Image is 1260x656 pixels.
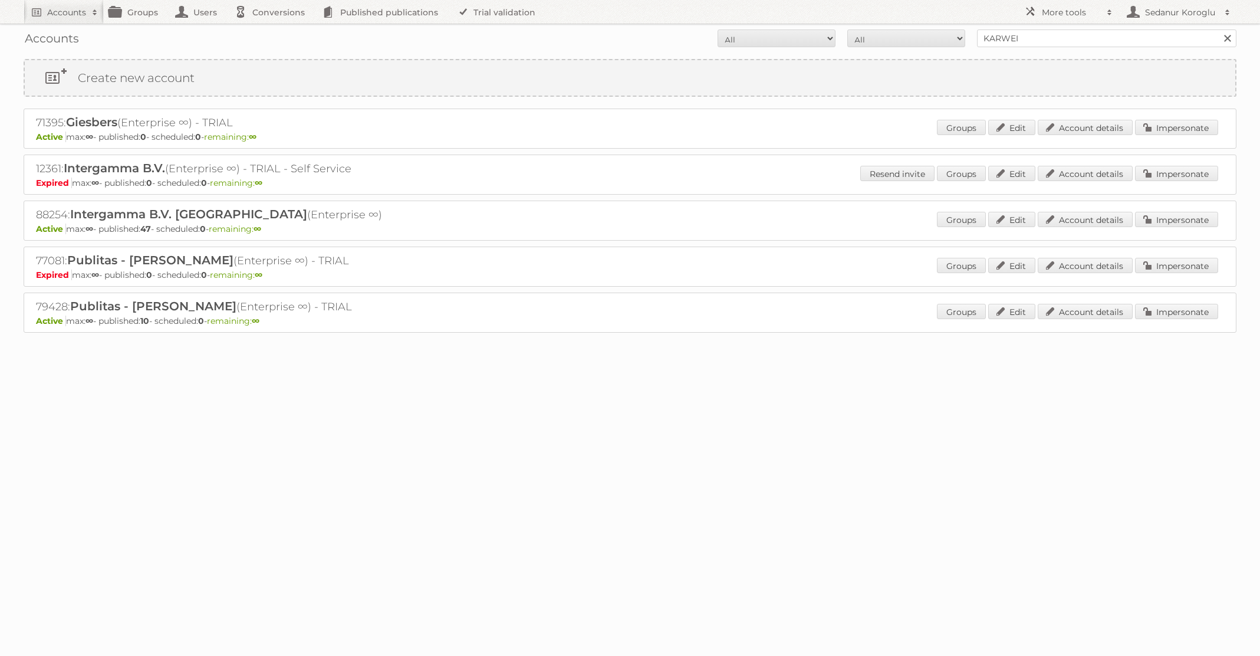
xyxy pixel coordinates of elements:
a: Impersonate [1135,120,1218,135]
span: Expired [36,270,72,280]
strong: ∞ [255,178,262,188]
p: max: - published: - scheduled: - [36,316,1224,326]
p: max: - published: - scheduled: - [36,132,1224,142]
a: Account details [1038,166,1133,181]
a: Impersonate [1135,166,1218,181]
strong: 10 [140,316,149,326]
strong: 0 [201,270,207,280]
h2: 71395: (Enterprise ∞) - TRIAL [36,115,449,130]
span: Publitas - [PERSON_NAME] [67,253,233,267]
a: Edit [988,120,1035,135]
strong: ∞ [254,224,261,234]
a: Groups [937,120,986,135]
a: Create new account [25,60,1235,96]
span: Active [36,316,66,326]
strong: ∞ [255,270,262,280]
strong: ∞ [249,132,256,142]
strong: ∞ [252,316,259,326]
span: Giesbers [66,115,117,129]
a: Groups [937,212,986,227]
strong: ∞ [85,132,93,142]
strong: 0 [200,224,206,234]
h2: Sedanur Koroglu [1142,6,1219,18]
h2: 12361: (Enterprise ∞) - TRIAL - Self Service [36,161,449,176]
span: Intergamma B.V. [64,161,165,175]
span: remaining: [207,316,259,326]
a: Impersonate [1135,304,1218,319]
strong: 0 [198,316,204,326]
span: Active [36,132,66,142]
a: Groups [937,258,986,273]
a: Edit [988,166,1035,181]
span: Intergamma B.V. [GEOGRAPHIC_DATA] [70,207,307,221]
span: remaining: [209,224,261,234]
strong: ∞ [91,178,99,188]
strong: ∞ [91,270,99,280]
a: Groups [937,304,986,319]
h2: 88254: (Enterprise ∞) [36,207,449,222]
strong: ∞ [85,316,93,326]
p: max: - published: - scheduled: - [36,224,1224,234]
h2: Accounts [47,6,86,18]
a: Impersonate [1135,212,1218,227]
a: Impersonate [1135,258,1218,273]
a: Resend invite [860,166,935,181]
strong: ∞ [85,224,93,234]
h2: More tools [1042,6,1101,18]
strong: 0 [201,178,207,188]
a: Account details [1038,120,1133,135]
span: Publitas - [PERSON_NAME] [70,299,236,313]
a: Edit [988,258,1035,273]
span: remaining: [210,270,262,280]
strong: 47 [140,224,151,234]
a: Account details [1038,258,1133,273]
h2: 79428: (Enterprise ∞) - TRIAL [36,299,449,314]
span: remaining: [210,178,262,188]
strong: 0 [195,132,201,142]
a: Account details [1038,212,1133,227]
p: max: - published: - scheduled: - [36,270,1224,280]
strong: 0 [146,270,152,280]
a: Groups [937,166,986,181]
span: Active [36,224,66,234]
a: Account details [1038,304,1133,319]
strong: 0 [140,132,146,142]
span: Expired [36,178,72,188]
span: remaining: [204,132,256,142]
h2: 77081: (Enterprise ∞) - TRIAL [36,253,449,268]
a: Edit [988,304,1035,319]
p: max: - published: - scheduled: - [36,178,1224,188]
a: Edit [988,212,1035,227]
strong: 0 [146,178,152,188]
